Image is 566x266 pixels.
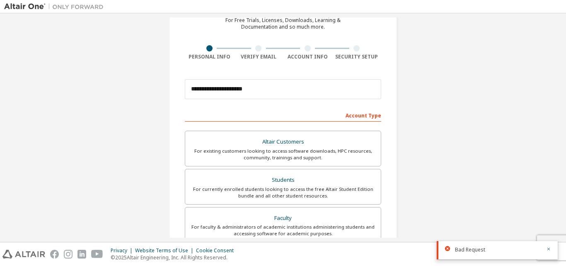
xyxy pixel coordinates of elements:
[111,254,239,261] p: © 2025 Altair Engineering, Inc. All Rights Reserved.
[190,212,376,224] div: Faculty
[225,17,341,30] div: For Free Trials, Licenses, Downloads, Learning & Documentation and so much more.
[50,250,59,259] img: facebook.svg
[190,224,376,237] div: For faculty & administrators of academic institutions administering students and accessing softwa...
[190,148,376,161] div: For existing customers looking to access software downloads, HPC resources, community, trainings ...
[2,250,45,259] img: altair_logo.svg
[135,247,196,254] div: Website Terms of Use
[455,246,485,253] span: Bad Request
[91,250,103,259] img: youtube.svg
[185,108,381,122] div: Account Type
[64,250,73,259] img: instagram.svg
[332,54,382,60] div: Security Setup
[196,247,239,254] div: Cookie Consent
[190,136,376,148] div: Altair Customers
[111,247,135,254] div: Privacy
[77,250,86,259] img: linkedin.svg
[185,54,234,60] div: Personal Info
[190,174,376,186] div: Students
[234,54,283,60] div: Verify Email
[283,54,332,60] div: Account Info
[190,186,376,199] div: For currently enrolled students looking to access the free Altair Student Edition bundle and all ...
[4,2,108,11] img: Altair One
